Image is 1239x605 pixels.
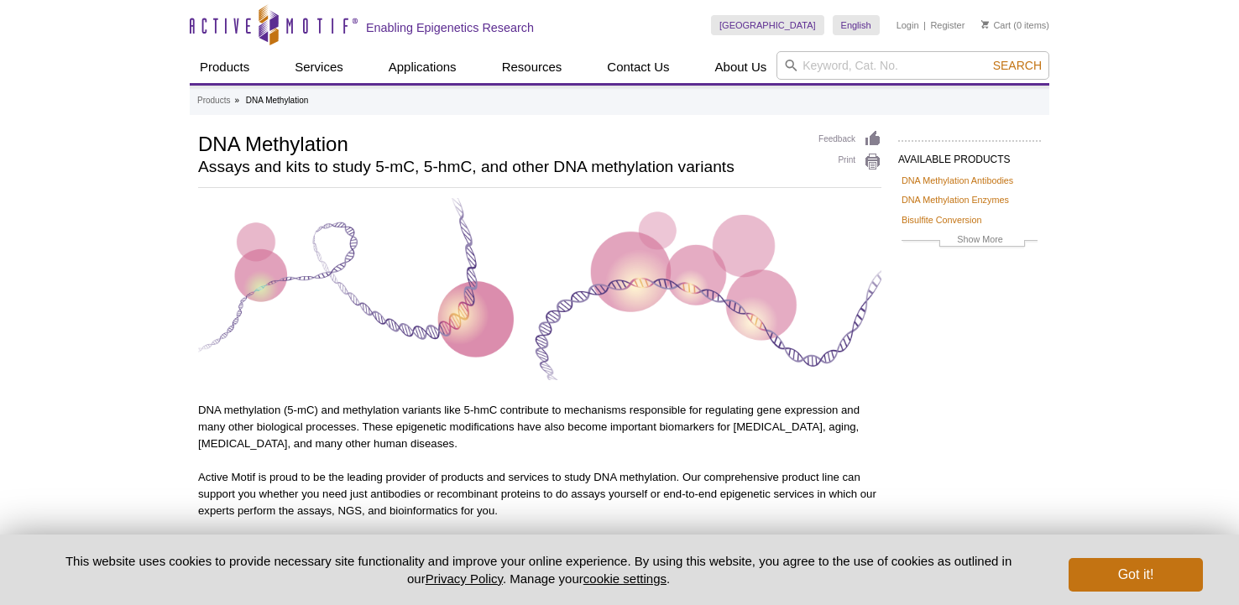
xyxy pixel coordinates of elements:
p: This website uses cookies to provide necessary site functionality and improve your online experie... [36,552,1041,587]
li: » [234,96,239,105]
a: Feedback [818,130,881,149]
h2: Enabling Epigenetics Research [366,20,534,35]
p: Active Motif is proud to be the leading provider of products and services to study DNA methylatio... [198,469,881,519]
a: Services [285,51,353,83]
a: Products [190,51,259,83]
input: Keyword, Cat. No. [776,51,1049,80]
a: Resources [492,51,572,83]
a: DNA Methylation Enzymes [902,192,1009,207]
a: Register [930,19,965,31]
a: DNA Methylation Antibodies [902,173,1013,188]
h2: AVAILABLE PRODUCTS [898,140,1041,170]
a: Login [897,19,919,31]
a: Print [818,153,881,171]
a: Show More [902,232,1038,251]
img: DNA Methylation [198,198,881,380]
a: Contact Us [597,51,679,83]
li: DNA Methylation [246,96,308,105]
a: [GEOGRAPHIC_DATA] [711,15,824,35]
a: Privacy Policy [426,571,503,586]
h2: Assays and kits to study 5-mC, 5-hmC, and other DNA methylation variants [198,159,802,175]
img: Your Cart [981,20,989,29]
p: DNA methylation (5-mC) and methylation variants like 5-hmC contribute to mechanisms responsible f... [198,402,881,452]
button: Got it! [1069,558,1203,592]
h1: DNA Methylation [198,130,802,155]
a: English [833,15,880,35]
li: | [923,15,926,35]
li: (0 items) [981,15,1049,35]
button: cookie settings [583,571,667,586]
a: About Us [705,51,777,83]
a: Bisulfite Conversion [902,212,981,227]
a: Products [197,93,230,108]
button: Search [988,58,1047,73]
a: Cart [981,19,1011,31]
span: Search [993,59,1042,72]
a: Applications [379,51,467,83]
